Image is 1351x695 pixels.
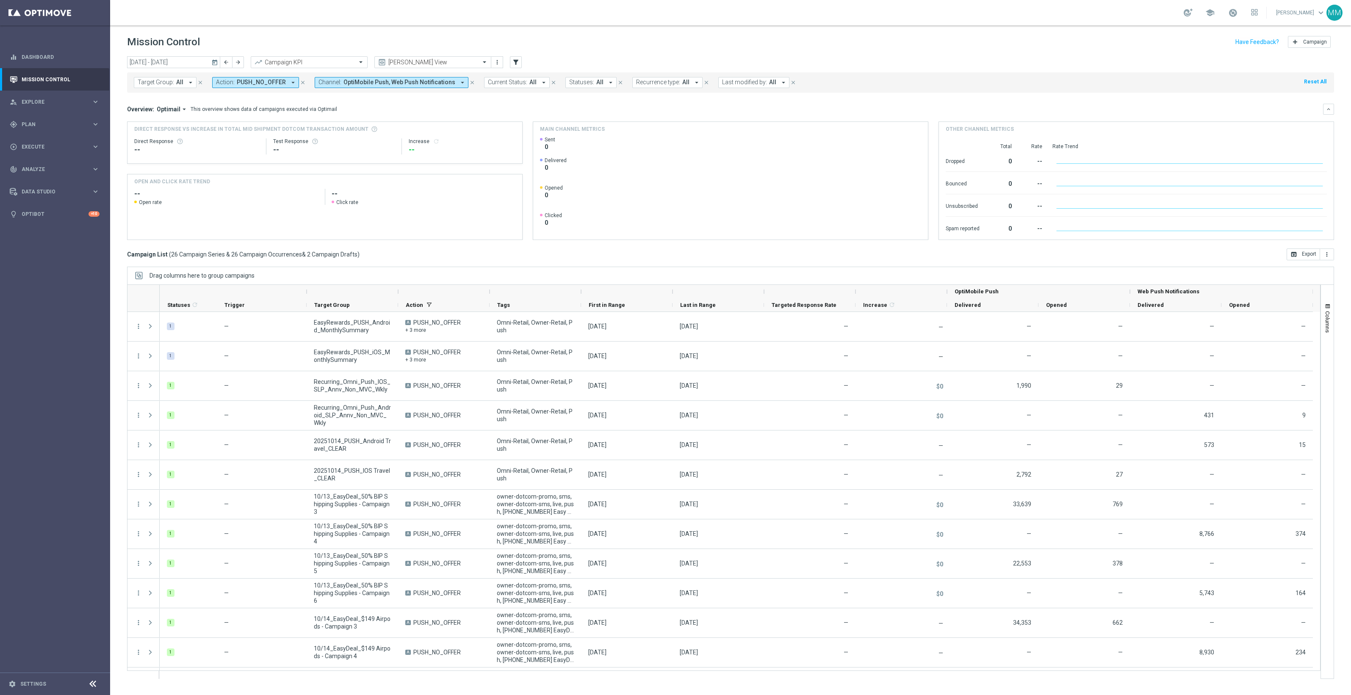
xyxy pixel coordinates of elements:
[844,323,848,330] span: —
[545,143,555,151] span: 0
[682,79,689,86] span: All
[607,79,615,86] i: arrow_drop_down
[1116,382,1123,389] span: 29
[232,56,244,68] button: arrow_forward
[134,125,368,133] span: Direct Response VS Increase In Total Mid Shipment Dotcom Transaction Amount
[946,176,980,190] div: Bounced
[10,98,17,106] i: person_search
[545,219,562,226] span: 0
[10,210,17,218] i: lightbulb
[211,58,219,66] i: today
[10,165,91,173] div: Analyze
[703,80,709,85] i: close
[1118,323,1123,330] span: —
[413,382,461,389] span: PUSH_NO_OFFER
[636,79,680,86] span: Recurrence type:
[405,472,411,477] span: A
[545,212,562,219] span: Clicked
[224,323,229,330] span: —
[135,500,142,508] button: more_vert
[693,79,700,86] i: arrow_drop_down
[772,302,836,308] span: Targeted Response Rate
[135,382,142,389] button: more_vert
[22,189,91,194] span: Data Studio
[127,251,360,258] h3: Campaign List
[135,411,142,419] button: more_vert
[191,105,337,113] div: This overview shows data of campaigns executed via Optimail
[127,342,160,371] div: Press SPACE to select this row.
[91,98,100,106] i: keyboard_arrow_right
[405,590,411,596] span: A
[160,579,1313,608] div: Press SPACE to select this row.
[127,549,160,579] div: Press SPACE to select this row.
[134,77,197,88] button: Target Group: All arrow_drop_down
[160,460,1313,490] div: Press SPACE to select this row.
[413,500,461,508] span: PUSH_NO_OFFER
[343,79,455,86] span: OptiMobile Push, Web Push Notifications
[254,58,263,66] i: trending_up
[540,125,605,133] h4: Main channel metrics
[780,79,787,86] i: arrow_drop_down
[135,530,142,538] i: more_vert
[990,143,1012,150] div: Total
[289,79,297,86] i: arrow_drop_down
[22,167,91,172] span: Analyze
[617,78,624,87] button: close
[89,211,100,217] div: +10
[769,79,776,86] span: All
[413,471,461,478] span: PUSH_NO_OFFER
[180,105,188,113] i: arrow_drop_down
[224,353,229,359] span: —
[139,199,162,206] span: Open rate
[545,136,555,143] span: Sent
[413,648,461,656] span: PUSH_NO_OFFER
[1052,143,1327,150] div: Rate Trend
[588,352,606,360] div: 16 Oct 2025, Thursday
[160,519,1313,549] div: Press SPACE to select this row.
[127,371,160,401] div: Press SPACE to select this row.
[545,185,563,191] span: Opened
[433,138,440,145] button: refresh
[9,188,100,195] button: Data Studio keyboard_arrow_right
[187,79,194,86] i: arrow_drop_down
[497,348,574,364] span: Omni-Retail, Owner-Retail, Push
[405,320,411,325] span: A
[332,189,515,199] h2: --
[789,78,797,87] button: close
[169,251,171,258] span: (
[91,120,100,128] i: keyboard_arrow_right
[127,105,154,113] h3: Overview:
[127,608,160,638] div: Press SPACE to select this row.
[790,80,796,85] i: close
[314,348,391,364] span: EasyRewards_PUSH_iOS_MonthlySummary
[135,619,142,626] i: more_vert
[939,324,943,331] span: —
[22,99,91,105] span: Explore
[405,413,411,418] span: A
[135,323,142,330] i: more_vert
[10,121,91,128] div: Plan
[167,382,174,389] div: 1
[946,154,980,167] div: Dropped
[569,79,594,86] span: Statuses:
[314,378,391,393] span: Recurring_Omni_Push_IOS_SLP_Annv_Non_MVC_Wkly
[497,378,574,393] span: Omni-Retail, Owner-Retail, Push
[1022,176,1042,190] div: --
[176,79,183,86] span: All
[9,76,100,83] div: Mission Control
[149,272,255,279] div: Row Groups
[1288,36,1331,48] button: add Campaign
[135,648,142,656] i: more_vert
[413,441,461,449] span: PUSH_NO_OFFER
[160,371,1313,401] div: Press SPACE to select this row.
[160,549,1313,579] div: Press SPACE to select this row.
[273,138,394,145] div: Test Response
[497,319,574,334] span: Omni-Retail, Owner-Retail, Push
[135,560,142,567] button: more_vert
[409,145,515,155] div: --
[1205,8,1215,17] span: school
[9,166,100,173] button: track_changes Analyze keyboard_arrow_right
[135,441,142,449] i: more_vert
